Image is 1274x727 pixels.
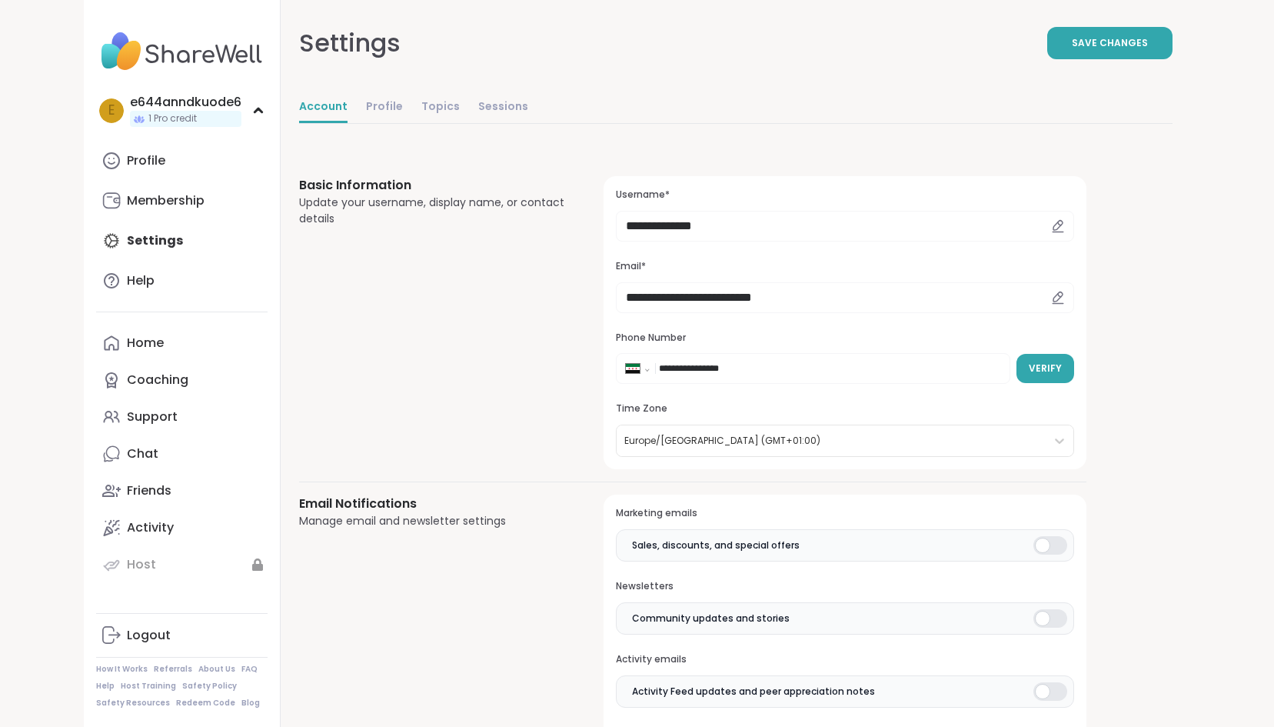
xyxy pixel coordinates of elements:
[127,445,158,462] div: Chat
[299,195,567,227] div: Update your username, display name, or contact details
[1047,27,1173,59] button: Save Changes
[299,92,348,123] a: Account
[127,272,155,289] div: Help
[96,617,268,654] a: Logout
[241,698,260,709] a: Blog
[127,409,178,425] div: Support
[127,556,156,573] div: Host
[299,495,567,513] h3: Email Notifications
[299,513,567,529] div: Manage email and newsletter settings
[96,509,268,546] a: Activity
[632,612,790,625] span: Community updates and stories
[176,698,235,709] a: Redeem Code
[96,546,268,583] a: Host
[241,664,258,675] a: FAQ
[366,92,403,123] a: Profile
[148,112,197,125] span: 1 Pro credit
[421,92,460,123] a: Topics
[182,681,237,692] a: Safety Policy
[96,681,115,692] a: Help
[616,580,1073,593] h3: Newsletters
[127,335,164,352] div: Home
[96,399,268,435] a: Support
[299,25,401,62] div: Settings
[127,372,188,389] div: Coaching
[478,92,528,123] a: Sessions
[96,664,148,675] a: How It Works
[616,507,1073,520] h3: Marketing emails
[616,653,1073,666] h3: Activity emails
[127,627,171,644] div: Logout
[198,664,235,675] a: About Us
[127,519,174,536] div: Activity
[96,325,268,362] a: Home
[154,664,192,675] a: Referrals
[121,681,176,692] a: Host Training
[1072,36,1148,50] span: Save Changes
[1029,362,1062,375] span: Verify
[96,262,268,299] a: Help
[96,698,170,709] a: Safety Resources
[130,94,241,111] div: e644anndkuode6
[96,25,268,78] img: ShareWell Nav Logo
[96,435,268,472] a: Chat
[632,539,800,552] span: Sales, discounts, and special offers
[632,685,875,699] span: Activity Feed updates and peer appreciation notes
[127,192,205,209] div: Membership
[96,142,268,179] a: Profile
[616,188,1073,202] h3: Username*
[1016,354,1074,383] button: Verify
[616,402,1073,415] h3: Time Zone
[616,332,1073,345] h3: Phone Number
[616,260,1073,273] h3: Email*
[108,101,115,121] span: e
[127,482,171,499] div: Friends
[96,182,268,219] a: Membership
[96,362,268,399] a: Coaching
[299,176,567,195] h3: Basic Information
[127,152,165,169] div: Profile
[96,472,268,509] a: Friends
